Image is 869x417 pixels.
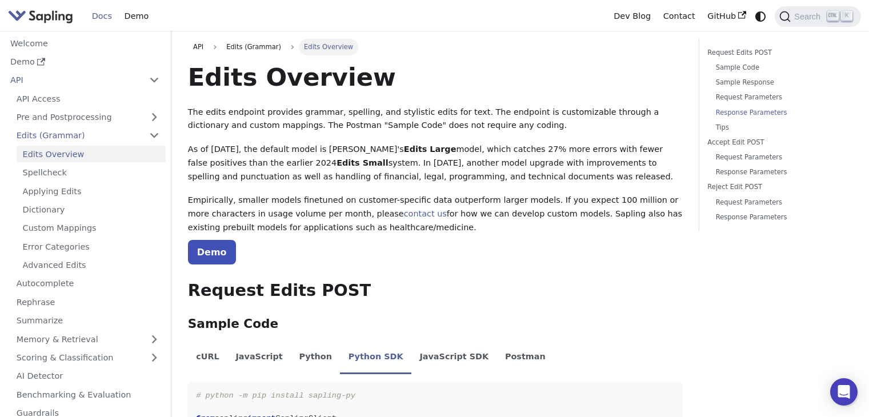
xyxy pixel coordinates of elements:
a: Response Parameters [716,107,844,118]
a: Response Parameters [716,167,844,178]
a: Reject Edit POST [707,182,848,193]
a: API Access [10,90,166,107]
a: Scoring & Classification [10,350,166,366]
a: API [188,39,209,55]
a: Benchmarking & Evaluation [10,386,166,403]
a: Contact [657,7,702,25]
a: Sample Response [716,77,844,88]
a: Tips [716,122,844,133]
a: Response Parameters [716,212,844,223]
a: Spellcheck [17,165,166,181]
a: Docs [86,7,118,25]
li: JavaScript [227,342,291,374]
a: API [4,72,143,89]
a: Dev Blog [607,7,656,25]
div: Open Intercom Messenger [830,378,858,406]
a: Autocomplete [10,275,166,292]
a: Error Categories [17,238,166,255]
span: Edits Overview [299,39,359,55]
h2: Request Edits POST [188,280,682,301]
img: Sapling.ai [8,8,73,25]
span: Search [791,12,827,21]
a: contact us [404,209,447,218]
a: Edits (Grammar) [10,127,166,144]
p: Empirically, smaller models finetuned on customer-specific data outperform larger models. If you ... [188,194,682,234]
a: GitHub [701,7,752,25]
kbd: K [841,11,852,21]
h3: Sample Code [188,316,682,332]
span: # python -m pip install sapling-py [196,391,355,400]
a: Applying Edits [17,183,166,199]
a: Accept Edit POST [707,137,848,148]
a: Dictionary [17,202,166,218]
p: As of [DATE], the default model is [PERSON_NAME]'s model, which catches 27% more errors with fewe... [188,143,682,183]
a: Pre and Postprocessing [10,109,166,126]
h1: Edits Overview [188,62,682,93]
a: Request Parameters [716,197,844,208]
a: Request Edits POST [707,47,848,58]
button: Collapse sidebar category 'API' [143,72,166,89]
li: JavaScript SDK [411,342,497,374]
a: Edits Overview [17,146,166,162]
li: cURL [188,342,227,374]
a: Custom Mappings [17,220,166,236]
a: Demo [118,7,155,25]
li: Postman [497,342,554,374]
strong: Edits Small [337,158,388,167]
a: Request Parameters [716,92,844,103]
a: Rephrase [10,294,166,310]
a: Advanced Edits [17,257,166,274]
p: The edits endpoint provides grammar, spelling, and stylistic edits for text. The endpoint is cust... [188,106,682,133]
a: Sapling.ai [8,8,77,25]
span: Edits (Grammar) [221,39,286,55]
button: Switch between dark and light mode (currently system mode) [752,8,769,25]
a: Sample Code [716,62,844,73]
a: Demo [4,54,166,70]
li: Python [291,342,340,374]
a: Demo [188,240,236,264]
a: Memory & Retrieval [10,331,166,347]
button: Search (Ctrl+K) [775,6,860,27]
a: AI Detector [10,368,166,384]
span: API [193,43,203,51]
li: Python SDK [340,342,411,374]
nav: Breadcrumbs [188,39,682,55]
strong: Edits Large [404,145,456,154]
a: Welcome [4,35,166,51]
a: Request Parameters [716,152,844,163]
a: Summarize [10,312,166,329]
